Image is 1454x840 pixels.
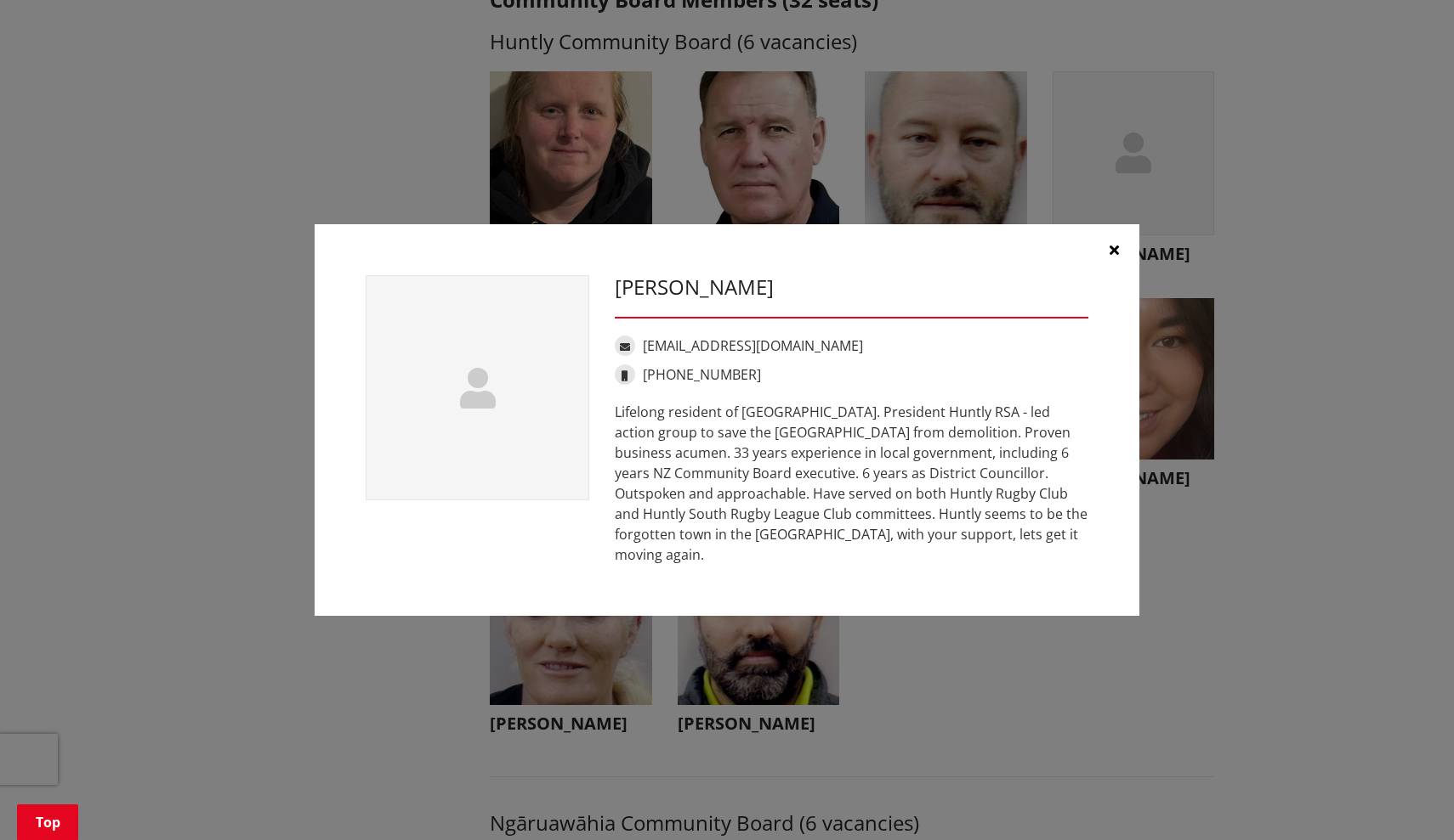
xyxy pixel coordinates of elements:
h3: [PERSON_NAME] [615,275,1088,300]
iframe: Messenger Launcher [1376,769,1437,830]
a: [EMAIL_ADDRESS][DOMAIN_NAME] [643,336,863,355]
a: Top [17,804,78,840]
div: Lifelong resident of [GEOGRAPHIC_DATA]. President Huntly RSA - led action group to save the [GEOG... [615,402,1088,565]
a: [PHONE_NUMBER] [643,365,761,384]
